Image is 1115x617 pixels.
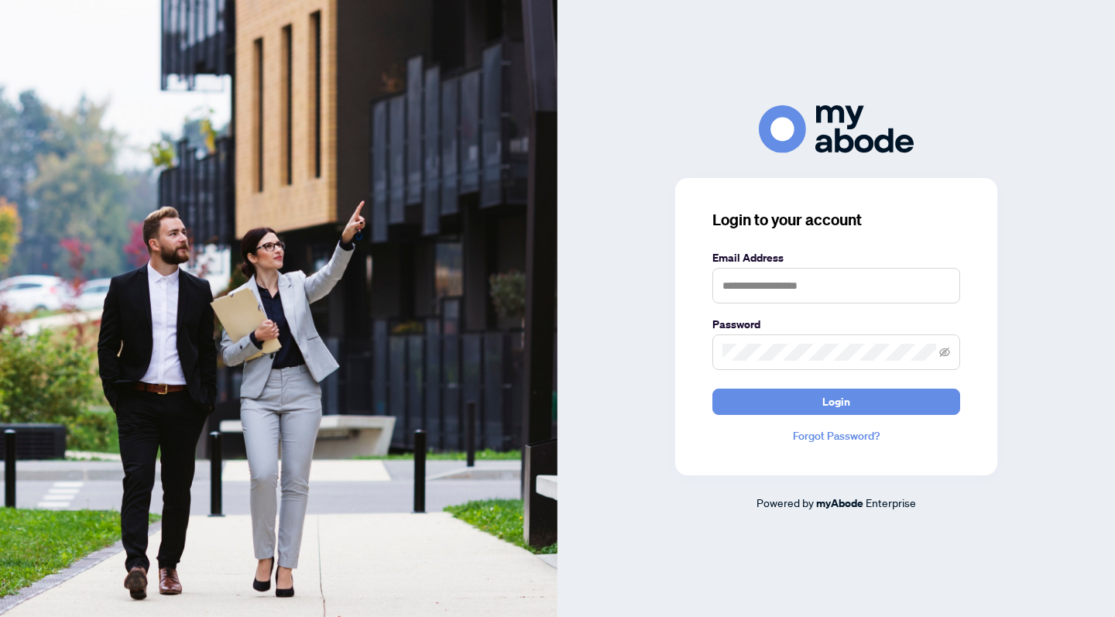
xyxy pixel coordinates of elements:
[712,249,960,266] label: Email Address
[712,316,960,333] label: Password
[712,389,960,415] button: Login
[822,389,850,414] span: Login
[756,495,814,509] span: Powered by
[712,209,960,231] h3: Login to your account
[939,347,950,358] span: eye-invisible
[759,105,914,153] img: ma-logo
[866,495,916,509] span: Enterprise
[712,427,960,444] a: Forgot Password?
[816,495,863,512] a: myAbode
